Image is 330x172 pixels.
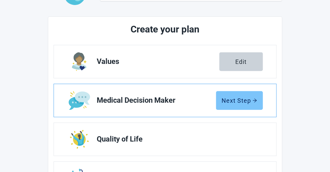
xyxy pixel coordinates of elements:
[97,58,219,66] span: Values
[222,97,257,104] div: Next Step
[216,91,263,110] button: Next Steparrow-right
[54,84,276,117] a: Edit Medical Decision Maker section
[79,22,251,37] h2: Create your plan
[252,98,257,103] span: arrow-right
[97,96,216,104] span: Medical Decision Maker
[54,45,276,78] a: Edit Values section
[235,58,247,65] div: Edit
[54,123,276,156] a: Edit Quality of Life section
[97,135,257,143] span: Quality of Life
[219,52,263,71] button: Edit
